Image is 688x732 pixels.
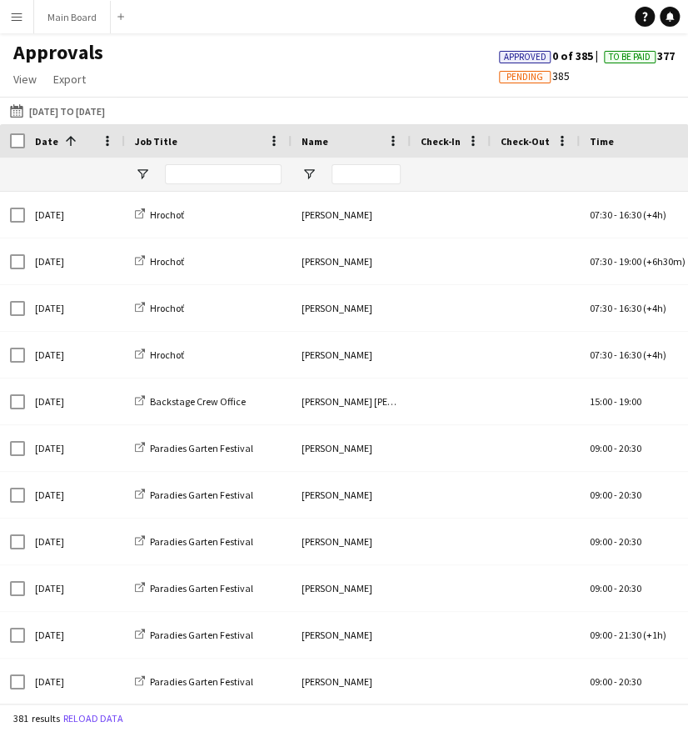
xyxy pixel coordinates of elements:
[590,582,612,594] span: 09:00
[150,535,253,548] span: Paradies Garten Festival
[25,612,125,658] div: [DATE]
[614,582,617,594] span: -
[25,379,125,424] div: [DATE]
[150,582,253,594] span: Paradies Garten Festival
[150,489,253,501] span: Paradies Garten Festival
[165,164,282,184] input: Job Title Filter Input
[25,519,125,564] div: [DATE]
[35,135,58,148] span: Date
[150,208,184,221] span: Hrochoť
[135,167,150,182] button: Open Filter Menu
[590,629,612,641] span: 09:00
[135,535,253,548] a: Paradies Garten Festival
[150,348,184,361] span: Hrochoť
[53,72,86,87] span: Export
[590,675,612,688] span: 09:00
[619,208,641,221] span: 16:30
[643,208,666,221] span: (+4h)
[604,48,675,63] span: 377
[619,395,641,408] span: 19:00
[150,302,184,314] span: Hrochoť
[150,255,184,268] span: Hrochoť
[135,135,177,148] span: Job Title
[292,472,411,518] div: [PERSON_NAME]
[614,442,617,454] span: -
[506,72,543,83] span: Pending
[504,52,546,63] span: Approved
[34,1,111,33] button: Main Board
[590,442,612,454] span: 09:00
[25,425,125,471] div: [DATE]
[7,68,43,90] a: View
[609,52,651,63] span: To Be Paid
[135,442,253,454] a: Paradies Garten Festival
[135,348,184,361] a: Hrochoť
[619,582,641,594] span: 20:30
[590,489,612,501] span: 09:00
[135,255,184,268] a: Hrochoť
[614,629,617,641] span: -
[292,659,411,704] div: [PERSON_NAME]
[643,629,666,641] span: (+1h)
[135,489,253,501] a: Paradies Garten Festival
[292,519,411,564] div: [PERSON_NAME]
[590,135,614,148] span: Time
[501,135,550,148] span: Check-Out
[292,285,411,331] div: [PERSON_NAME]
[25,285,125,331] div: [DATE]
[614,489,617,501] span: -
[590,535,612,548] span: 09:00
[614,675,617,688] span: -
[292,425,411,471] div: [PERSON_NAME]
[619,442,641,454] span: 20:30
[499,48,604,63] span: 0 of 385
[150,442,253,454] span: Paradies Garten Festival
[135,395,246,408] a: Backstage Crew Office
[590,208,612,221] span: 07:30
[614,348,617,361] span: -
[619,348,641,361] span: 16:30
[643,302,666,314] span: (+4h)
[614,302,617,314] span: -
[25,238,125,284] div: [DATE]
[590,302,612,314] span: 07:30
[302,135,328,148] span: Name
[292,332,411,378] div: [PERSON_NAME]
[614,395,617,408] span: -
[590,395,612,408] span: 15:00
[614,535,617,548] span: -
[25,332,125,378] div: [DATE]
[150,629,253,641] span: Paradies Garten Festival
[614,255,617,268] span: -
[302,167,317,182] button: Open Filter Menu
[619,302,641,314] span: 16:30
[47,68,92,90] a: Export
[619,535,641,548] span: 20:30
[135,582,253,594] a: Paradies Garten Festival
[499,68,570,83] span: 385
[292,612,411,658] div: [PERSON_NAME]
[643,348,666,361] span: (+4h)
[619,629,641,641] span: 21:30
[332,164,401,184] input: Name Filter Input
[150,675,253,688] span: Paradies Garten Festival
[135,208,184,221] a: Hrochoť
[60,709,127,728] button: Reload data
[25,659,125,704] div: [DATE]
[619,255,641,268] span: 19:00
[7,101,108,121] button: [DATE] to [DATE]
[150,395,246,408] span: Backstage Crew Office
[25,565,125,611] div: [DATE]
[590,255,612,268] span: 07:30
[292,238,411,284] div: [PERSON_NAME]
[643,255,686,268] span: (+6h30m)
[292,192,411,238] div: [PERSON_NAME]
[619,489,641,501] span: 20:30
[614,208,617,221] span: -
[135,302,184,314] a: Hrochoť
[421,135,461,148] span: Check-In
[25,192,125,238] div: [DATE]
[590,348,612,361] span: 07:30
[135,675,253,688] a: Paradies Garten Festival
[13,72,37,87] span: View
